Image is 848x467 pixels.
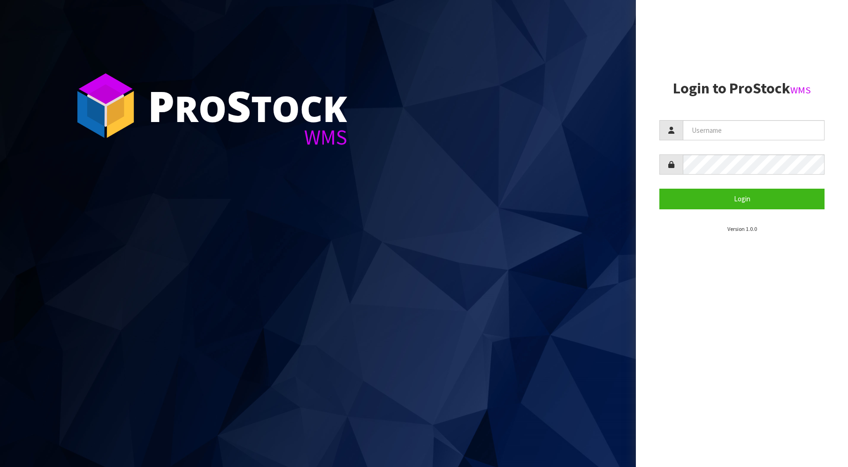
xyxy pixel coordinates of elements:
[227,77,251,134] span: S
[148,127,347,148] div: WMS
[659,80,825,97] h2: Login to ProStock
[790,84,811,96] small: WMS
[659,189,825,209] button: Login
[683,120,825,140] input: Username
[70,70,141,141] img: ProStock Cube
[148,77,175,134] span: P
[727,225,757,232] small: Version 1.0.0
[148,84,347,127] div: ro tock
